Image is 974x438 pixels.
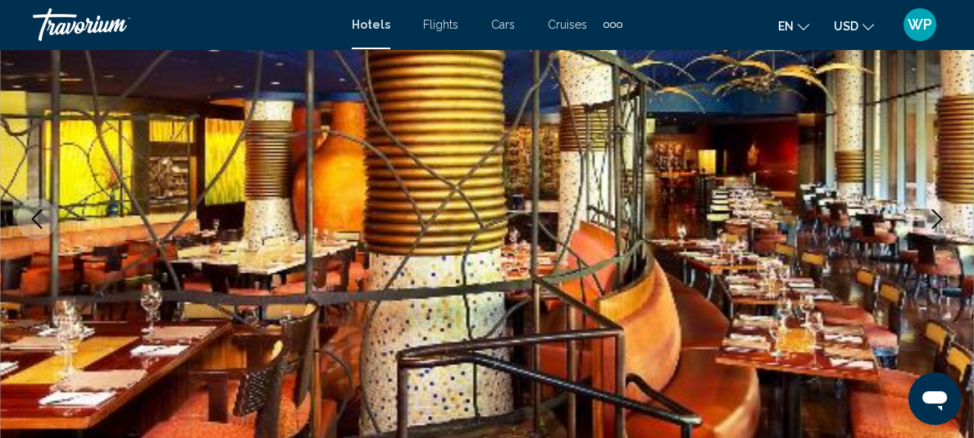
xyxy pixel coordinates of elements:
span: en [778,20,794,33]
button: Next image [917,198,958,240]
a: Flights [423,18,458,31]
iframe: Button to launch messaging window [908,372,961,425]
button: Previous image [16,198,57,240]
a: Hotels [352,18,390,31]
button: Change language [778,14,809,38]
button: Extra navigation items [603,11,622,38]
span: USD [834,20,858,33]
a: Cars [491,18,515,31]
span: WP [908,16,932,33]
button: User Menu [899,7,941,42]
a: Travorium [33,8,335,41]
a: Cruises [548,18,587,31]
button: Change currency [834,14,874,38]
